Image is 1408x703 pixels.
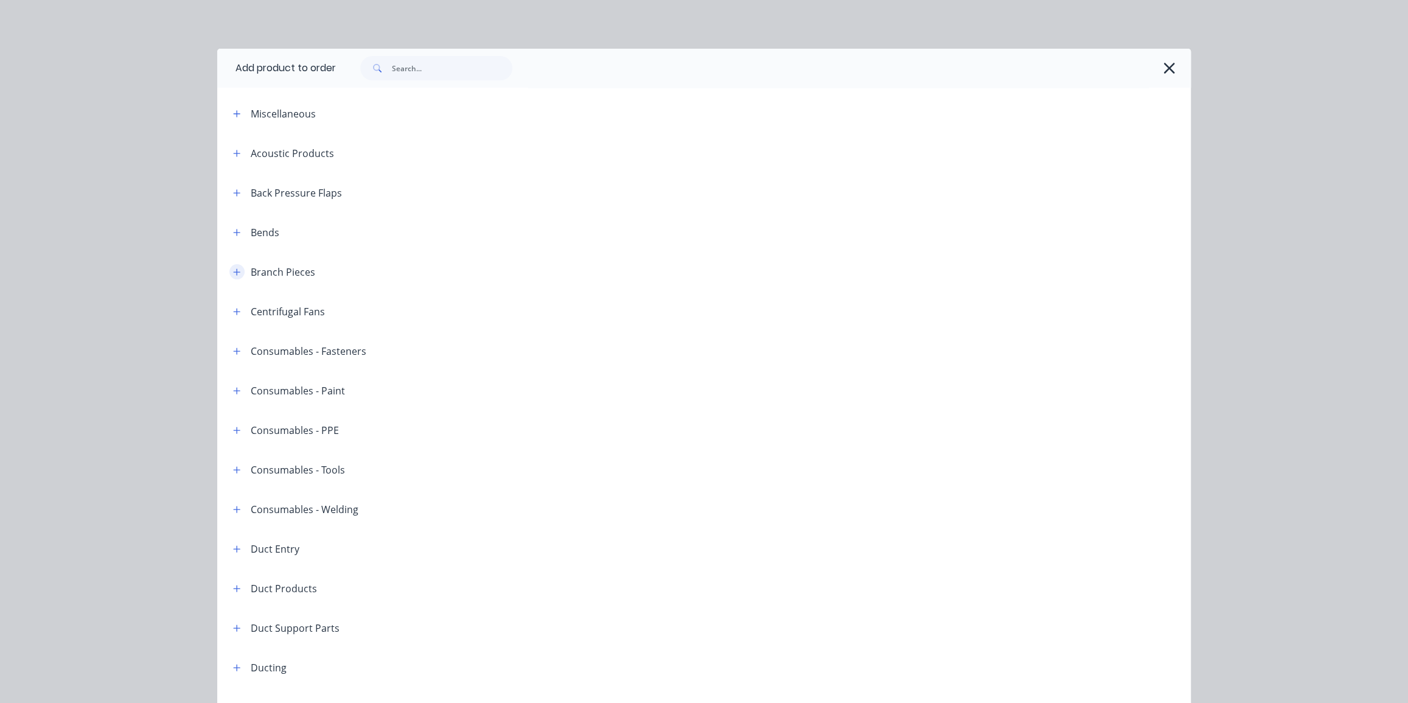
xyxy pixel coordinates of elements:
[251,423,339,438] div: Consumables - PPE
[251,502,358,517] div: Consumables - Welding
[251,581,317,596] div: Duct Products
[251,344,366,358] div: Consumables - Fasteners
[251,463,345,477] div: Consumables - Tools
[251,146,334,161] div: Acoustic Products
[251,621,340,635] div: Duct Support Parts
[251,107,316,121] div: Miscellaneous
[251,186,342,200] div: Back Pressure Flaps
[251,383,345,398] div: Consumables - Paint
[392,56,512,80] input: Search...
[251,304,325,319] div: Centrifugal Fans
[217,49,336,88] div: Add product to order
[251,542,299,556] div: Duct Entry
[251,660,287,675] div: Ducting
[251,265,315,279] div: Branch Pieces
[251,225,279,240] div: Bends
